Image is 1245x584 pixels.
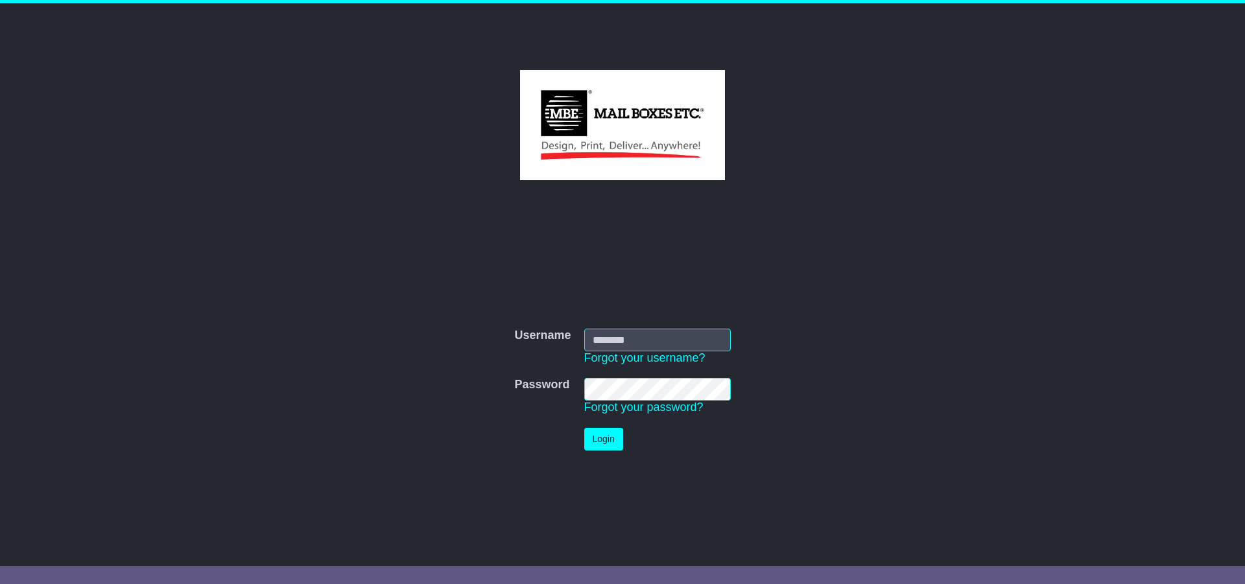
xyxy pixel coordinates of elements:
[584,428,623,450] button: Login
[584,351,705,364] a: Forgot your username?
[584,401,704,414] a: Forgot your password?
[520,70,724,180] img: MBE Macquarie Park
[514,378,569,392] label: Password
[514,329,571,343] label: Username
